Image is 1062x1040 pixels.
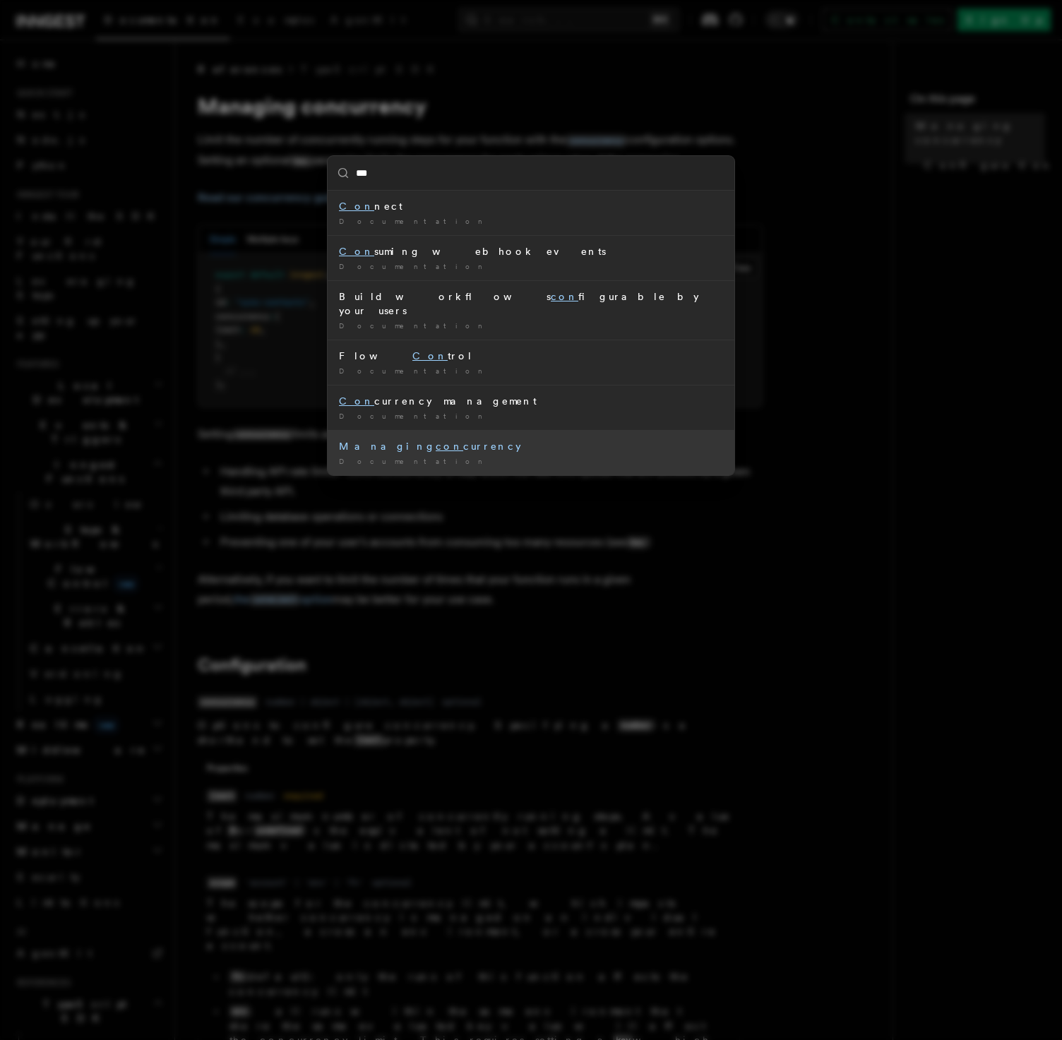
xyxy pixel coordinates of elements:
mark: con [436,441,463,452]
div: currency management [339,394,723,408]
span: Documentation [339,457,488,465]
div: Managing currency [339,439,723,453]
div: nect [339,199,723,213]
mark: Con [412,350,448,361]
span: Documentation [339,366,488,375]
span: Documentation [339,217,488,225]
mark: Con [339,246,374,257]
span: Documentation [339,262,488,270]
div: Flow trol [339,349,723,363]
div: Build workflows figurable by your users [339,289,723,318]
div: suming webhook events [339,244,723,258]
mark: Con [339,201,374,212]
span: Documentation [339,321,488,330]
mark: Con [339,395,374,407]
span: Documentation [339,412,488,420]
mark: con [551,291,578,302]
